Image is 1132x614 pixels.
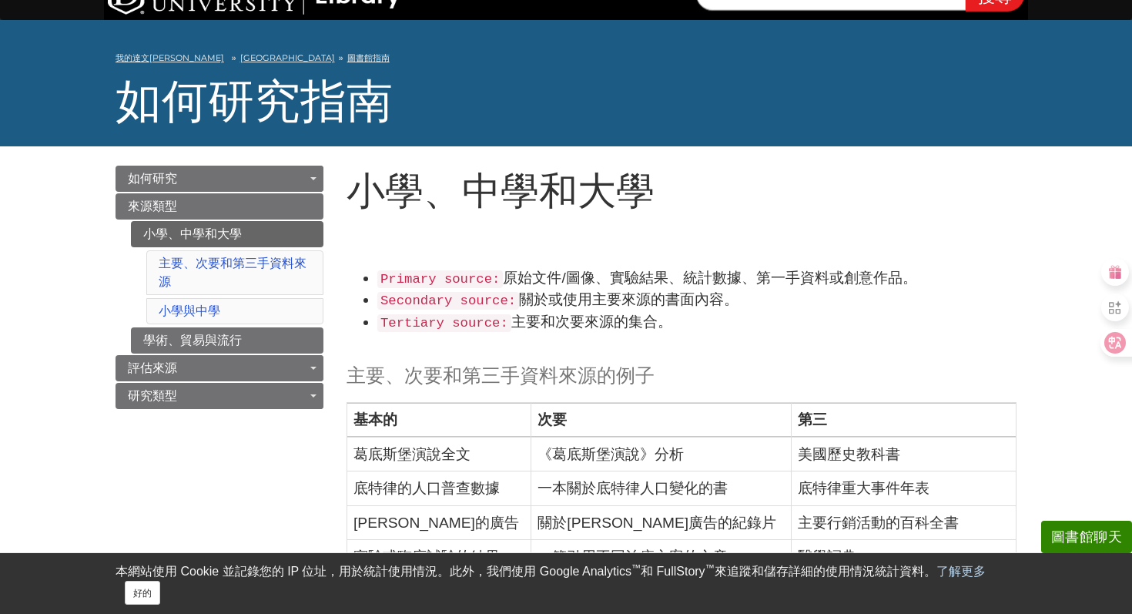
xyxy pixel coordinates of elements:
font: 主要和次要來源的集合。 [511,314,672,330]
font: 和 FullStory [641,565,705,578]
font: [PERSON_NAME]的廣告 [353,515,519,531]
font: 基本的 [353,411,397,428]
a: 圖書館指南 [347,52,390,63]
font: 好的 [133,588,152,599]
font: 第三 [798,411,827,428]
font: 關於[PERSON_NAME]廣告的紀錄片 [538,515,776,531]
font: 美國歷史教科書 [798,446,900,462]
font: 葛底斯堡演說全文 [353,446,471,462]
font: ™ [705,562,715,573]
a: 如何研究指南 [116,72,393,119]
a: 研究類型 [116,383,323,409]
code: Primary source: [377,270,503,288]
font: 次要 [538,411,567,428]
a: 評估來源 [116,355,323,381]
font: 圖書館聊天 [1051,529,1123,545]
a: 我的達文[PERSON_NAME] [116,52,224,65]
a: 主要、次要和第三手資料來源 [159,257,306,288]
nav: 麵包屑 [116,48,1016,72]
a: 學術、貿易與流行 [131,327,323,354]
a: 來源類型 [116,193,323,220]
font: 底特律重大事件年表 [798,480,929,496]
a: 小學、中學和大學 [131,221,323,247]
font: 研究類型 [128,389,177,402]
font: 如何研究 [128,172,177,185]
font: 評估來源 [128,361,177,374]
a: [GEOGRAPHIC_DATA] [240,52,335,63]
font: 本網站使用 Cookie 並記錄您的 IP 位址，用於統計使用情況。此外，我們使用 Google Analytics [116,565,631,578]
font: 醫學詞典 [798,549,856,565]
font: 《葛底斯堡演說》分析 [538,446,684,462]
font: 一本關於底特律人口變化的書 [538,480,728,496]
font: 小學、中學和大學 [143,227,242,240]
a: 了解更多 [936,565,986,578]
font: 實驗或臨床試驗的結果 [353,549,500,565]
font: 原始文件/圖像、實驗結果、統計數據、第一手資料或創意作品。 [503,270,916,286]
font: 底特律的人口普查數據 [353,480,500,496]
font: 主要、次要和第三手資料來源的例子 [347,364,655,386]
a: 如何研究 [116,166,323,192]
div: 引導頁選單 [116,166,323,409]
code: Tertiary source: [377,314,511,332]
font: 學術、貿易與流行 [143,334,242,347]
font: 關於或使用主要來源的書面內容。 [519,291,738,307]
code: Secondary source: [377,292,519,310]
button: 關閉 [125,581,160,605]
font: 來源類型 [128,200,177,213]
font: 小學、中學和大學 [347,166,655,206]
font: ™ [631,562,641,573]
font: 我的達文[PERSON_NAME] [116,52,224,63]
font: 一篇引用不同治療方案的文章 [538,549,728,565]
font: 來追蹤和儲存詳細的使用情況統計資料。 [715,565,936,578]
a: 小學與中學 [159,304,220,317]
font: 主要行銷活動的百科全書 [798,515,959,531]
